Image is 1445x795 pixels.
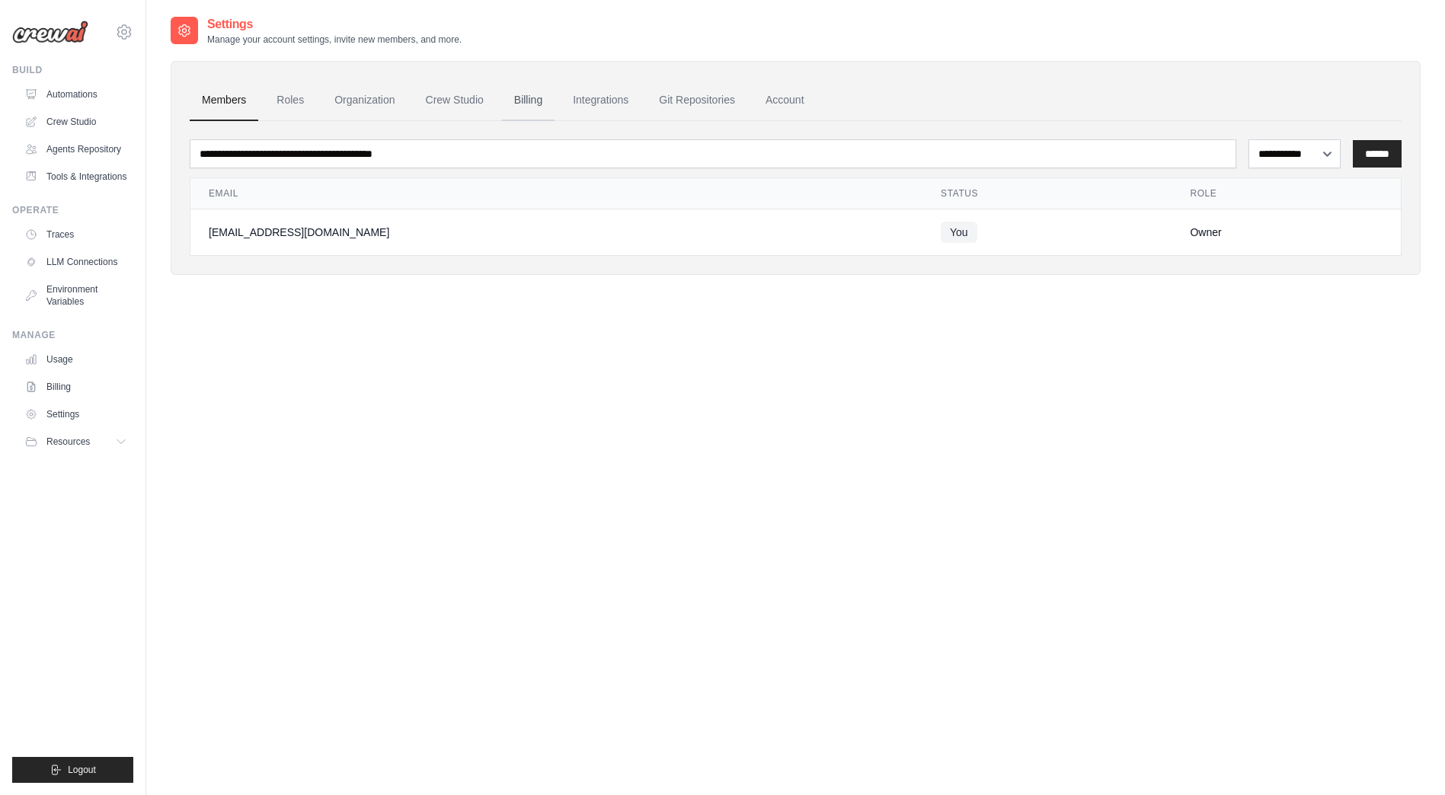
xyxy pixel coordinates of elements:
p: Manage your account settings, invite new members, and more. [207,34,462,46]
div: Build [12,64,133,76]
a: Settings [18,402,133,426]
span: Logout [68,764,96,776]
span: Resources [46,436,90,448]
a: Crew Studio [18,110,133,134]
a: Crew Studio [414,80,496,121]
button: Resources [18,429,133,454]
a: Organization [322,80,407,121]
div: [EMAIL_ADDRESS][DOMAIN_NAME] [209,225,904,240]
h2: Settings [207,15,462,34]
a: LLM Connections [18,250,133,274]
a: Roles [264,80,316,121]
a: Account [753,80,817,121]
a: Billing [502,80,555,121]
a: Tools & Integrations [18,164,133,189]
a: Environment Variables [18,277,133,314]
a: Automations [18,82,133,107]
a: Billing [18,375,133,399]
img: Logo [12,21,88,43]
button: Logout [12,757,133,783]
th: Role [1172,178,1401,209]
th: Status [922,178,1172,209]
span: You [941,222,977,243]
div: Owner [1190,225,1383,240]
a: Traces [18,222,133,247]
a: Agents Repository [18,137,133,161]
div: Operate [12,204,133,216]
a: Integrations [561,80,641,121]
th: Email [190,178,922,209]
a: Usage [18,347,133,372]
div: Manage [12,329,133,341]
a: Members [190,80,258,121]
a: Git Repositories [647,80,747,121]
